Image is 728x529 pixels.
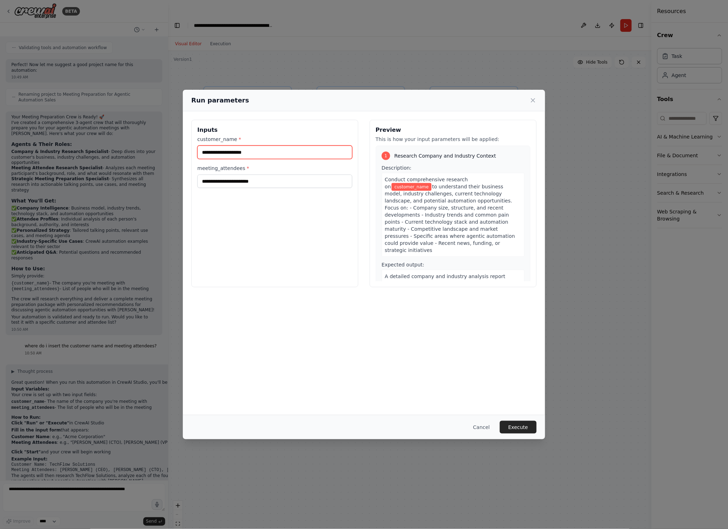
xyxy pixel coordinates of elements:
[376,126,531,134] h3: Preview
[191,95,249,105] h2: Run parameters
[394,152,496,159] span: Research Company and Industry Context
[197,165,352,172] label: meeting_attendees
[385,184,515,253] span: to understand their business model, industry challenges, current technology landscape, and potent...
[197,136,352,143] label: customer_name
[500,421,537,434] button: Execute
[468,421,496,434] button: Cancel
[376,136,531,143] p: This is how your input parameters will be applied:
[392,183,432,191] span: Variable: customer_name
[382,262,424,268] span: Expected output:
[197,126,352,134] h3: Inputs
[385,177,468,189] span: Conduct comprehensive research on
[382,152,390,160] div: 1
[382,165,411,171] span: Description:
[385,274,521,300] span: A detailed company and industry analysis report including business context, automation opportunit...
